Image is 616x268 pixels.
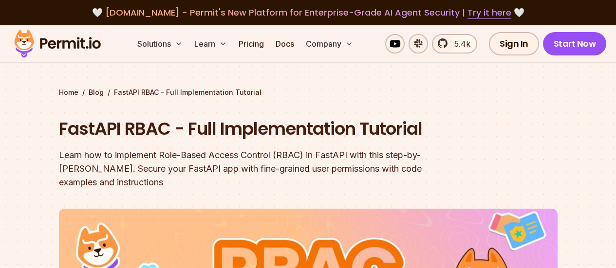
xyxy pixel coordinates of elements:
div: 🤍 🤍 [23,6,593,19]
button: Company [302,34,357,54]
a: Try it here [467,6,511,19]
div: / / [59,88,558,97]
a: Sign In [489,32,539,55]
a: Docs [272,34,298,54]
button: Solutions [133,34,187,54]
span: [DOMAIN_NAME] - Permit's New Platform for Enterprise-Grade AI Agent Security | [105,6,511,18]
a: Start Now [543,32,607,55]
a: 5.4k [432,34,477,54]
a: Home [59,88,78,97]
h1: FastAPI RBAC - Full Implementation Tutorial [59,117,433,141]
a: Pricing [235,34,268,54]
button: Learn [190,34,231,54]
span: 5.4k [448,38,470,50]
a: Blog [89,88,104,97]
div: Learn how to implement Role-Based Access Control (RBAC) in FastAPI with this step-by-[PERSON_NAME... [59,148,433,189]
img: Permit logo [10,27,105,60]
